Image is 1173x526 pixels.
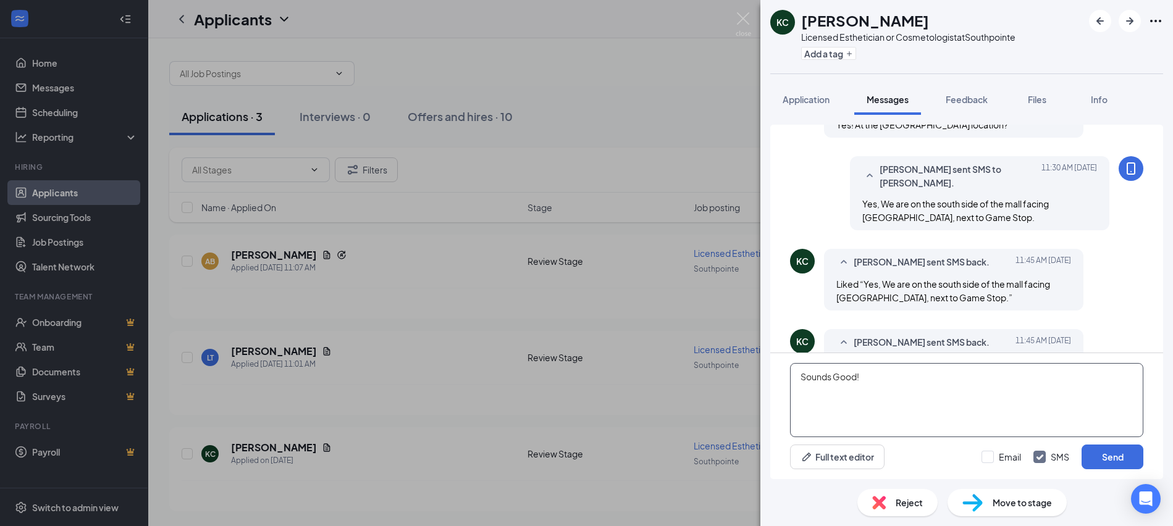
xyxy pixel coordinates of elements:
[836,255,851,270] svg: SmallChevronUp
[836,119,1008,130] span: Yes! At the [GEOGRAPHIC_DATA] location?
[1015,335,1071,350] span: [DATE] 11:45 AM
[796,335,809,348] div: KC
[896,496,923,509] span: Reject
[867,94,909,105] span: Messages
[1015,255,1071,270] span: [DATE] 11:45 AM
[783,94,830,105] span: Application
[801,31,1015,43] div: Licensed Esthetician or Cosmetologist at Southpointe
[801,47,856,60] button: PlusAdd a tag
[862,198,1049,223] span: Yes, We are on the south side of the mall facing [GEOGRAPHIC_DATA], next to Game Stop.
[1028,94,1046,105] span: Files
[1122,14,1137,28] svg: ArrowRight
[854,335,990,350] span: [PERSON_NAME] sent SMS back.
[1093,14,1108,28] svg: ArrowLeftNew
[1148,14,1163,28] svg: Ellipses
[1082,445,1143,469] button: Send
[1089,10,1111,32] button: ArrowLeftNew
[1119,10,1141,32] button: ArrowRight
[790,363,1143,437] textarea: Sounds Good!
[946,94,988,105] span: Feedback
[880,162,1041,190] span: [PERSON_NAME] sent SMS to [PERSON_NAME].
[801,10,929,31] h1: [PERSON_NAME]
[796,255,809,267] div: KC
[993,496,1052,509] span: Move to stage
[1041,162,1097,190] span: [DATE] 11:30 AM
[854,255,990,270] span: [PERSON_NAME] sent SMS back.
[1091,94,1108,105] span: Info
[801,451,813,463] svg: Pen
[776,16,789,28] div: KC
[836,278,1050,303] span: Liked “Yes, We are on the south side of the mall facing [GEOGRAPHIC_DATA], next to Game Stop.”
[836,335,851,350] svg: SmallChevronUp
[1131,484,1161,514] div: Open Intercom Messenger
[846,50,853,57] svg: Plus
[790,445,885,469] button: Full text editorPen
[1124,161,1138,176] svg: MobileSms
[862,169,877,183] svg: SmallChevronUp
